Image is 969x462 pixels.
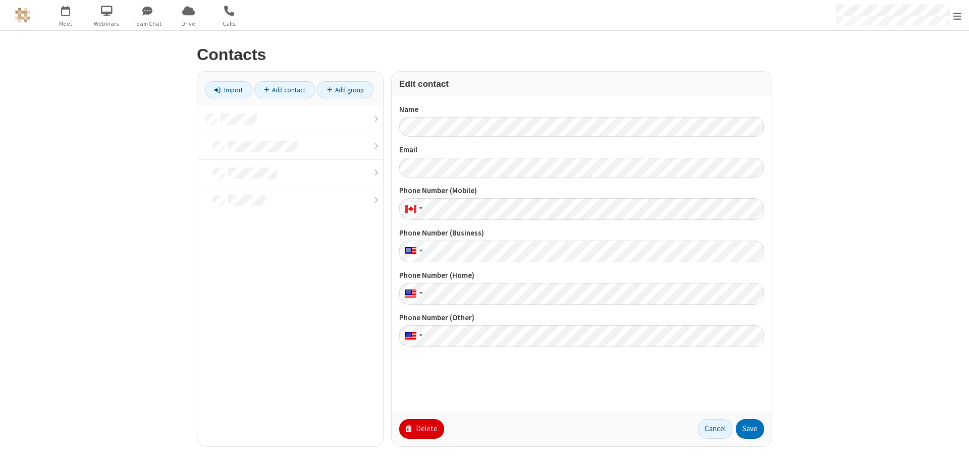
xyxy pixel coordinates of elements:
label: Phone Number (Mobile) [399,185,764,197]
a: Add contact [254,81,315,98]
img: QA Selenium DO NOT DELETE OR CHANGE [15,8,30,23]
a: Import [205,81,252,98]
span: Webinars [88,19,126,28]
button: Delete [399,419,444,439]
h2: Contacts [197,46,772,64]
div: United States: + 1 [399,283,425,305]
button: Cancel [698,419,732,439]
label: Email [399,144,764,156]
div: United States: + 1 [399,241,425,262]
div: Canada: + 1 [399,198,425,220]
div: United States: + 1 [399,325,425,347]
span: Meet [47,19,85,28]
label: Phone Number (Other) [399,312,764,324]
a: Add group [317,81,373,98]
label: Phone Number (Business) [399,227,764,239]
span: Calls [210,19,248,28]
button: Save [736,419,764,439]
span: Drive [170,19,207,28]
label: Name [399,104,764,115]
label: Phone Number (Home) [399,270,764,281]
span: Team Chat [129,19,167,28]
h3: Edit contact [399,79,764,89]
